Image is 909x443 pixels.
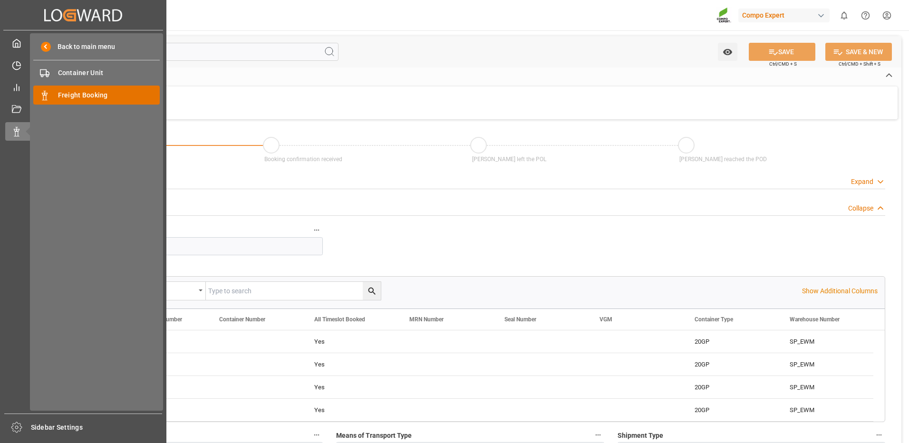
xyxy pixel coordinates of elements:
[600,316,612,323] span: VGM
[695,354,767,376] div: 20GP
[695,376,767,398] div: 20GP
[749,43,815,61] button: SAVE
[139,284,195,295] div: Equals
[219,316,265,323] span: Container Number
[264,156,342,163] span: Booking confirmation received
[314,354,387,376] div: Yes
[314,316,365,323] span: All Timeslot Booked
[695,331,767,353] div: 20GP
[738,6,833,24] button: Compo Expert
[778,330,873,353] div: SP_EWM
[135,282,206,300] button: open menu
[314,331,387,353] div: Yes
[113,330,873,353] div: Press SPACE to select this row.
[5,34,161,52] a: My Cockpit
[695,399,767,421] div: 20GP
[504,316,536,323] span: Seal Number
[855,5,876,26] button: Help Center
[592,429,604,441] button: Means of Transport Type
[679,156,767,163] span: [PERSON_NAME] reached the POD
[58,90,160,100] span: Freight Booking
[790,316,840,323] span: Warehouse Number
[314,399,387,421] div: Yes
[738,9,830,22] div: Compo Expert
[718,43,737,61] button: open menu
[310,429,323,441] button: Shipping Type
[802,286,878,296] p: Show Additional Columns
[314,376,387,398] div: Yes
[113,353,873,376] div: Press SPACE to select this row.
[113,399,873,422] div: Press SPACE to select this row.
[769,60,797,67] span: Ctrl/CMD + S
[44,43,338,61] input: Search Fields
[51,42,115,52] span: Back to main menu
[778,353,873,376] div: SP_EWM
[33,64,160,82] a: Container Unit
[833,5,855,26] button: show 0 new notifications
[848,203,873,213] div: Collapse
[409,316,444,323] span: MRN Number
[5,56,161,74] a: Timeslot Management
[336,431,412,441] span: Means of Transport Type
[873,429,885,441] button: Shipment Type
[206,282,381,300] input: Type to search
[716,7,732,24] img: Screenshot%202023-09-29%20at%2010.02.21.png_1712312052.png
[363,282,381,300] button: search button
[825,43,892,61] button: SAVE & NEW
[31,423,163,433] span: Sidebar Settings
[310,224,323,236] button: Freight Booking Number *
[58,68,160,78] span: Container Unit
[33,86,160,104] a: Freight Booking
[695,316,733,323] span: Container Type
[851,177,873,187] div: Expand
[113,376,873,399] div: Press SPACE to select this row.
[472,156,546,163] span: [PERSON_NAME] left the POL
[618,431,663,441] span: Shipment Type
[839,60,880,67] span: Ctrl/CMD + Shift + S
[778,376,873,398] div: SP_EWM
[778,399,873,421] div: SP_EWM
